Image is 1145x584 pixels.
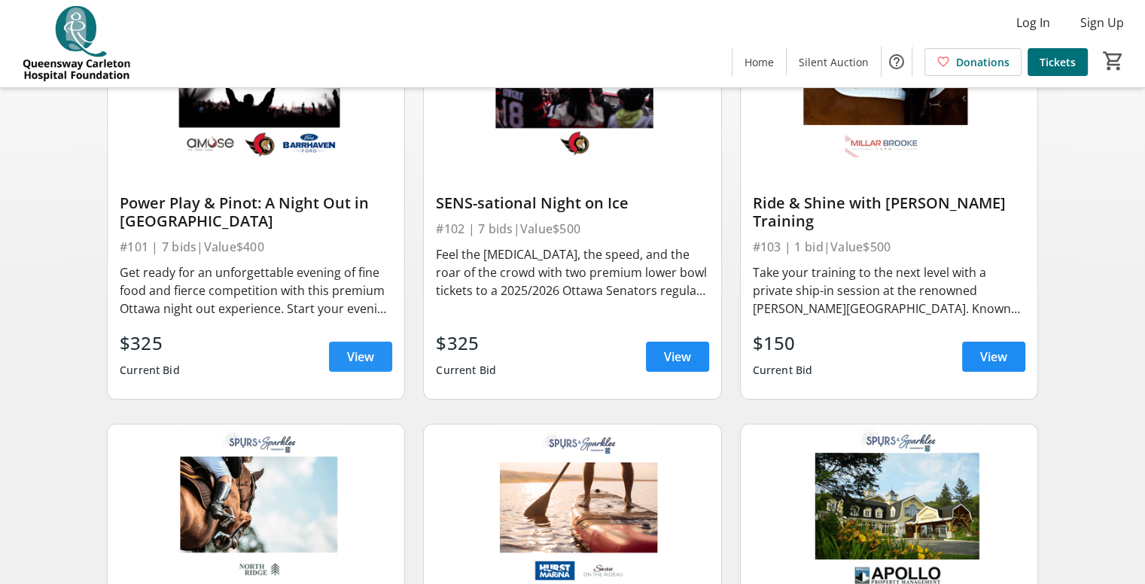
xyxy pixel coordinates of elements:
[1068,11,1136,35] button: Sign Up
[924,48,1022,76] a: Donations
[882,47,912,77] button: Help
[745,54,774,70] span: Home
[120,263,392,318] div: Get ready for an unforgettable evening of fine food and fierce competition with this premium Otta...
[436,330,496,357] div: $325
[646,342,709,372] a: View
[1080,14,1124,32] span: Sign Up
[436,218,708,239] div: #102 | 7 bids | Value $500
[9,6,143,81] img: QCH Foundation's Logo
[1028,48,1088,76] a: Tickets
[120,330,180,357] div: $325
[753,263,1025,318] div: Take your training to the next level with a private ship-in session at the renowned [PERSON_NAME]...
[436,194,708,212] div: SENS-sational Night on Ice
[436,245,708,300] div: Feel the [MEDICAL_DATA], the speed, and the roar of the crowd with two premium lower bowl tickets...
[120,236,392,257] div: #101 | 7 bids | Value $400
[962,342,1025,372] a: View
[753,357,813,384] div: Current Bid
[329,342,392,372] a: View
[753,194,1025,230] div: Ride & Shine with [PERSON_NAME] Training
[347,348,374,366] span: View
[1004,11,1062,35] button: Log In
[787,48,881,76] a: Silent Auction
[753,330,813,357] div: $150
[1016,14,1050,32] span: Log In
[1040,54,1076,70] span: Tickets
[120,194,392,230] div: Power Play & Pinot: A Night Out in [GEOGRAPHIC_DATA]
[956,54,1009,70] span: Donations
[799,54,869,70] span: Silent Auction
[1100,47,1127,75] button: Cart
[732,48,786,76] a: Home
[753,236,1025,257] div: #103 | 1 bid | Value $500
[436,357,496,384] div: Current Bid
[120,357,180,384] div: Current Bid
[980,348,1007,366] span: View
[664,348,691,366] span: View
